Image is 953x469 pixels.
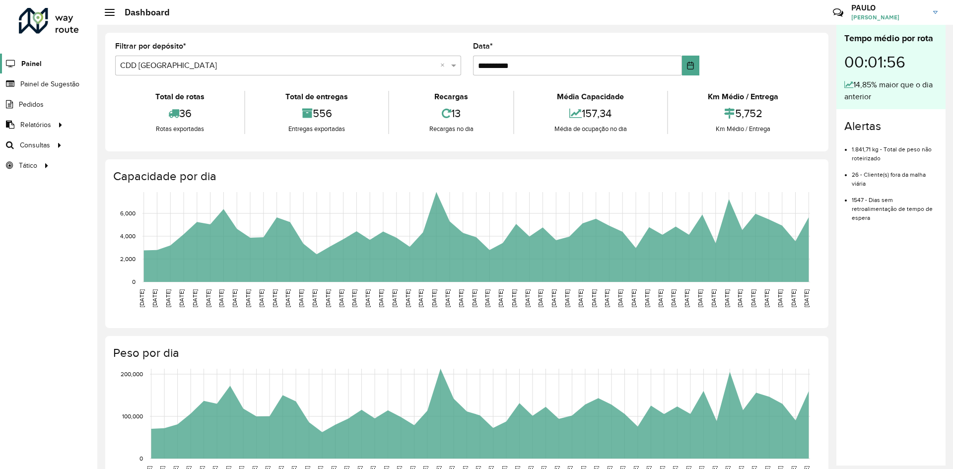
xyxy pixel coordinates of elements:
[517,103,664,124] div: 157,34
[364,289,371,307] text: [DATE]
[192,289,198,307] text: [DATE]
[218,289,224,307] text: [DATE]
[517,124,664,134] div: Média de ocupação no dia
[392,91,511,103] div: Recargas
[682,56,699,75] button: Choose Date
[852,188,938,222] li: 1547 - Dias sem retroalimentação de tempo de espera
[444,289,451,307] text: [DATE]
[670,289,677,307] text: [DATE]
[138,289,145,307] text: [DATE]
[577,289,584,307] text: [DATE]
[120,256,136,262] text: 2,000
[378,289,384,307] text: [DATE]
[524,289,531,307] text: [DATE]
[763,289,770,307] text: [DATE]
[165,289,171,307] text: [DATE]
[115,40,186,52] label: Filtrar por depósito
[351,289,357,307] text: [DATE]
[671,91,816,103] div: Km Médio / Entrega
[710,289,717,307] text: [DATE]
[391,289,398,307] text: [DATE]
[118,103,242,124] div: 36
[473,40,493,52] label: Data
[122,413,143,419] text: 100,000
[405,289,411,307] text: [DATE]
[844,79,938,103] div: 14,85% maior que o dia anterior
[511,289,517,307] text: [DATE]
[657,289,664,307] text: [DATE]
[178,289,185,307] text: [DATE]
[671,124,816,134] div: Km Médio / Entrega
[591,289,597,307] text: [DATE]
[517,91,664,103] div: Média Capacidade
[458,289,464,307] text: [DATE]
[151,289,158,307] text: [DATE]
[724,289,730,307] text: [DATE]
[118,91,242,103] div: Total de rotas
[311,289,318,307] text: [DATE]
[617,289,623,307] text: [DATE]
[19,160,37,171] span: Tático
[248,91,385,103] div: Total de entregas
[248,103,385,124] div: 556
[139,455,143,462] text: 0
[497,289,504,307] text: [DATE]
[851,3,926,12] h3: PAULO
[484,289,490,307] text: [DATE]
[113,346,818,360] h4: Peso por dia
[844,45,938,79] div: 00:01:56
[325,289,331,307] text: [DATE]
[750,289,756,307] text: [DATE]
[471,289,477,307] text: [DATE]
[697,289,703,307] text: [DATE]
[338,289,344,307] text: [DATE]
[205,289,211,307] text: [DATE]
[231,289,238,307] text: [DATE]
[604,289,610,307] text: [DATE]
[284,289,291,307] text: [DATE]
[852,137,938,163] li: 1.841,71 kg - Total de peso não roteirizado
[20,79,79,89] span: Painel de Sugestão
[644,289,650,307] text: [DATE]
[671,103,816,124] div: 5,752
[790,289,797,307] text: [DATE]
[440,60,449,71] span: Clear all
[272,289,278,307] text: [DATE]
[392,124,511,134] div: Recargas no dia
[20,120,51,130] span: Relatórios
[630,289,637,307] text: [DATE]
[803,289,810,307] text: [DATE]
[20,140,50,150] span: Consultas
[683,289,690,307] text: [DATE]
[248,124,385,134] div: Entregas exportadas
[844,119,938,134] h4: Alertas
[113,169,818,184] h4: Capacidade por dia
[121,371,143,377] text: 200,000
[19,99,44,110] span: Pedidos
[120,233,136,239] text: 4,000
[844,32,938,45] div: Tempo médio por rota
[132,278,136,285] text: 0
[120,210,136,216] text: 6,000
[258,289,265,307] text: [DATE]
[392,103,511,124] div: 13
[537,289,544,307] text: [DATE]
[417,289,424,307] text: [DATE]
[852,163,938,188] li: 26 - Cliente(s) fora da malha viária
[118,124,242,134] div: Rotas exportadas
[21,59,42,69] span: Painel
[777,289,783,307] text: [DATE]
[115,7,170,18] h2: Dashboard
[245,289,251,307] text: [DATE]
[431,289,437,307] text: [DATE]
[737,289,743,307] text: [DATE]
[298,289,304,307] text: [DATE]
[851,13,926,22] span: [PERSON_NAME]
[550,289,557,307] text: [DATE]
[827,2,849,23] a: Contato Rápido
[564,289,570,307] text: [DATE]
